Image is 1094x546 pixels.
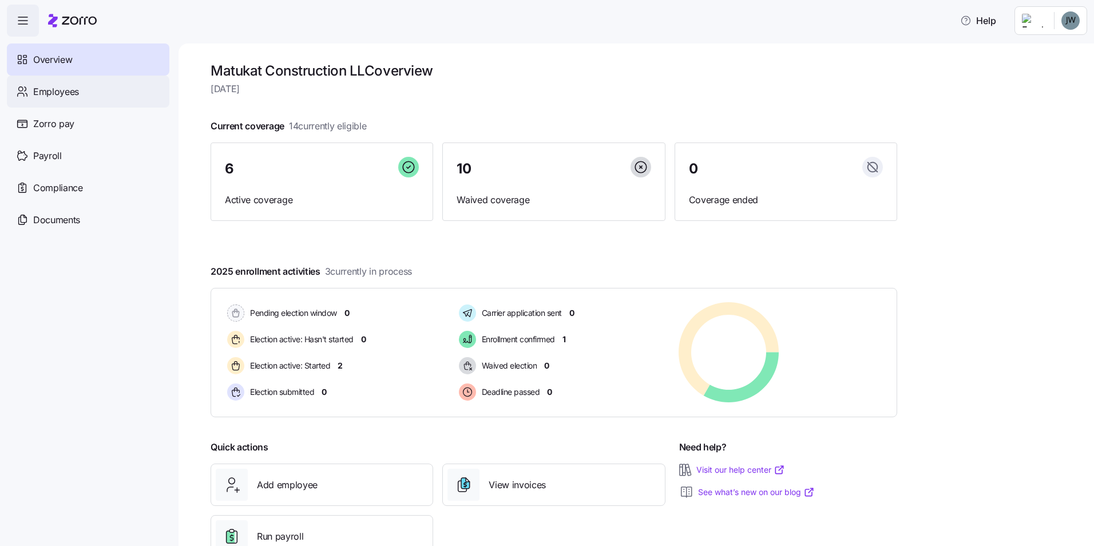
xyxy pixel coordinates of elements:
[257,478,318,492] span: Add employee
[33,181,83,195] span: Compliance
[544,360,549,371] span: 0
[344,307,350,319] span: 0
[478,386,540,398] span: Deadline passed
[361,334,366,345] span: 0
[478,360,537,371] span: Waived election
[951,9,1005,32] button: Help
[689,193,883,207] span: Coverage ended
[960,14,996,27] span: Help
[211,440,268,454] span: Quick actions
[457,193,651,207] span: Waived coverage
[698,486,815,498] a: See what’s new on our blog
[689,162,698,176] span: 0
[478,307,562,319] span: Carrier application sent
[322,386,327,398] span: 0
[325,264,412,279] span: 3 currently in process
[33,117,74,131] span: Zorro pay
[225,162,234,176] span: 6
[247,307,337,319] span: Pending election window
[289,119,367,133] span: 14 currently eligible
[696,464,785,476] a: Visit our help center
[1022,14,1045,27] img: Employer logo
[247,386,314,398] span: Election submitted
[33,85,79,99] span: Employees
[7,204,169,236] a: Documents
[457,162,471,176] span: 10
[489,478,546,492] span: View invoices
[247,334,354,345] span: Election active: Hasn't started
[478,334,555,345] span: Enrollment confirmed
[7,76,169,108] a: Employees
[225,193,419,207] span: Active coverage
[247,360,330,371] span: Election active: Started
[7,140,169,172] a: Payroll
[33,213,80,227] span: Documents
[7,108,169,140] a: Zorro pay
[7,43,169,76] a: Overview
[257,529,303,544] span: Run payroll
[33,53,72,67] span: Overview
[562,334,566,345] span: 1
[211,82,897,96] span: [DATE]
[679,440,727,454] span: Need help?
[547,386,552,398] span: 0
[1061,11,1080,30] img: ec81f205da390930e66a9218cf0964b0
[211,119,367,133] span: Current coverage
[211,264,412,279] span: 2025 enrollment activities
[211,62,897,80] h1: Matukat Construction LLC overview
[338,360,343,371] span: 2
[569,307,574,319] span: 0
[33,149,62,163] span: Payroll
[7,172,169,204] a: Compliance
